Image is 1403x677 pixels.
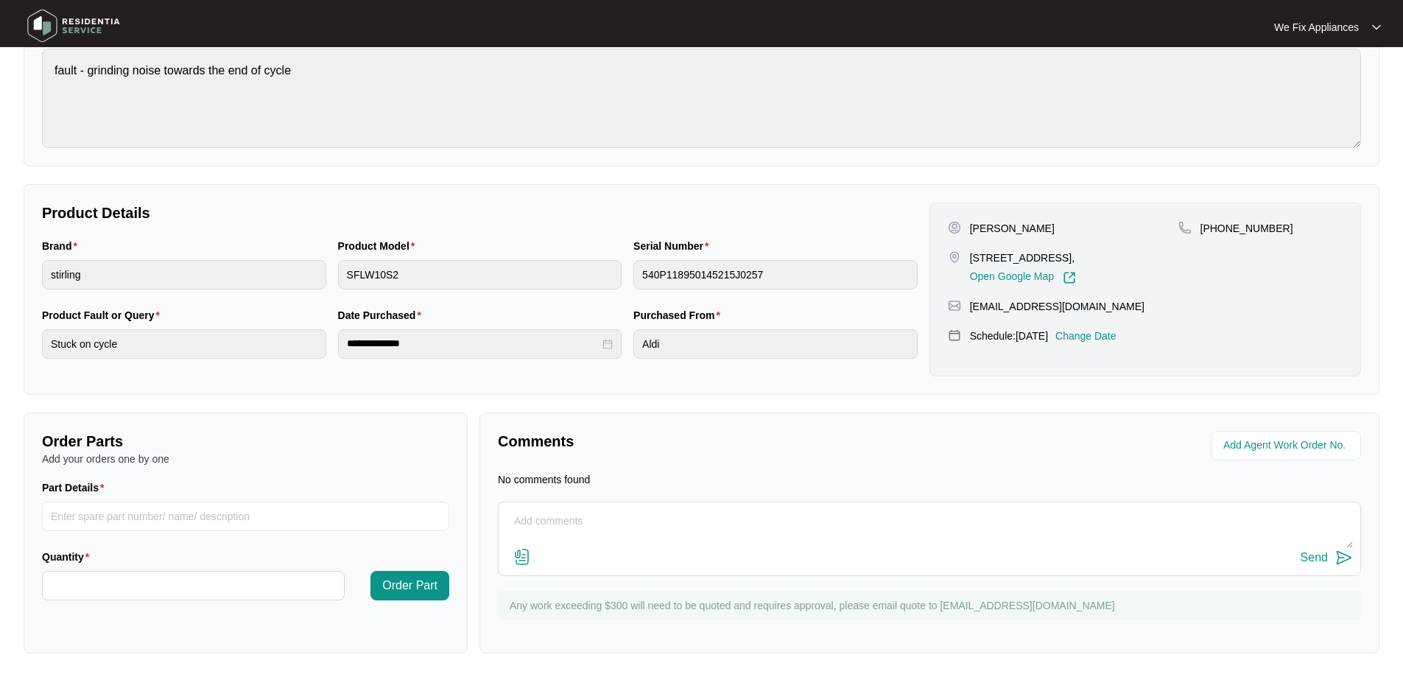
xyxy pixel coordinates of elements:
p: [STREET_ADDRESS], [970,250,1076,265]
p: Add your orders one by one [42,452,449,466]
p: Schedule: [DATE] [970,329,1048,343]
p: We Fix Appliances [1274,20,1359,35]
p: Order Parts [42,431,449,452]
img: map-pin [948,329,961,342]
input: Add Agent Work Order No. [1223,437,1352,455]
p: Change Date [1055,329,1117,343]
label: Date Purchased [338,308,427,323]
p: [PHONE_NUMBER] [1200,221,1293,236]
button: Send [1301,548,1353,568]
img: send-icon.svg [1335,549,1353,566]
img: Link-External [1063,271,1076,284]
p: Any work exceeding $300 will need to be quoted and requires approval, please email quote to [EMAI... [510,598,1354,613]
button: Order Part [370,571,449,600]
input: Part Details [42,502,449,531]
img: residentia service logo [22,4,125,48]
label: Product Fault or Query [42,308,166,323]
img: user-pin [948,221,961,234]
a: Open Google Map [970,271,1076,284]
input: Date Purchased [347,336,600,351]
label: Quantity [42,550,95,564]
input: Brand [42,260,326,290]
input: Purchased From [633,329,918,359]
p: Comments [498,431,919,452]
input: Serial Number [633,260,918,290]
p: No comments found [498,472,590,487]
input: Product Fault or Query [42,329,326,359]
label: Purchased From [633,308,726,323]
label: Part Details [42,480,110,495]
label: Serial Number [633,239,714,253]
img: map-pin [948,250,961,264]
input: Quantity [43,572,344,600]
p: [PERSON_NAME] [970,221,1055,236]
label: Brand [42,239,83,253]
img: dropdown arrow [1372,24,1381,31]
img: map-pin [1178,221,1192,234]
span: Order Part [382,577,437,594]
div: Send [1301,551,1328,564]
label: Product Model [338,239,421,253]
p: Product Details [42,203,918,223]
img: map-pin [948,299,961,312]
textarea: fault - grinding noise towards the end of cycle [42,49,1361,148]
img: file-attachment-doc.svg [513,548,531,566]
input: Product Model [338,260,622,290]
p: [EMAIL_ADDRESS][DOMAIN_NAME] [970,299,1144,314]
